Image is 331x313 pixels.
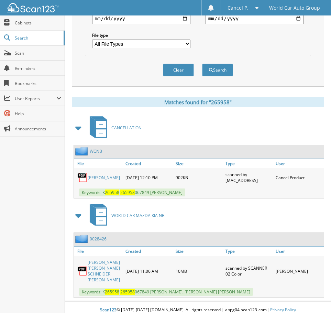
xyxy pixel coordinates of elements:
[224,258,274,284] div: scanned by SCANNER 02 Color
[124,170,174,185] div: [DATE] 12:10 PM
[15,35,60,41] span: Search
[111,213,165,218] span: WORLD CAR MAZDA KIA NB
[74,247,124,256] a: File
[100,307,117,313] span: Scan123
[206,13,304,24] input: end
[224,170,274,185] div: scanned by [MAC_ADDRESS]
[124,247,174,256] a: Created
[15,80,61,86] span: Bookmarks
[90,148,102,154] a: WCNB
[228,6,249,10] span: Cancel P.
[77,172,88,183] img: PDF.png
[274,159,324,168] a: User
[124,258,174,284] div: [DATE] 11:06 AM
[90,236,107,242] a: 0028426
[7,3,58,12] img: scan123-logo-white.svg
[202,64,233,76] button: Search
[224,159,274,168] a: Type
[274,258,324,284] div: [PERSON_NAME]
[174,247,224,256] a: Size
[15,111,61,117] span: Help
[75,147,90,155] img: folder2.png
[15,20,61,26] span: Cabinets
[174,159,224,168] a: Size
[269,6,320,10] span: World Car Auto Group
[15,50,61,56] span: Scan
[111,125,142,131] span: CANCELLATION
[72,97,324,107] div: Matches found for "265958"
[174,258,224,284] div: 10MB
[86,202,165,229] a: WORLD CAR MAZDA KIA NB
[75,235,90,243] img: folder2.png
[224,247,274,256] a: Type
[92,32,190,38] label: File type
[77,266,88,276] img: PDF.png
[88,175,120,181] a: [PERSON_NAME]
[79,188,185,196] span: Keywords: K 067849 [PERSON_NAME]
[15,96,56,101] span: User Reports
[163,64,194,76] button: Clear
[297,280,331,313] iframe: Chat Widget
[120,190,135,195] span: 265958
[15,65,61,71] span: Reminders
[15,126,61,132] span: Announcements
[74,159,124,168] a: File
[92,13,190,24] input: start
[274,170,324,185] div: Cancel Product
[105,190,119,195] span: 265958
[79,288,253,296] span: Keywords: K 067849 [PERSON_NAME], [PERSON_NAME] [PERSON_NAME]
[86,114,142,141] a: CANCELLATION
[270,307,296,313] a: Privacy Policy
[124,159,174,168] a: Created
[105,289,119,295] span: 265958
[120,289,135,295] span: 265958
[88,259,122,283] a: [PERSON_NAME] [PERSON_NAME] SCHNEIDER_ [PERSON_NAME]
[274,247,324,256] a: User
[174,170,224,185] div: 902KB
